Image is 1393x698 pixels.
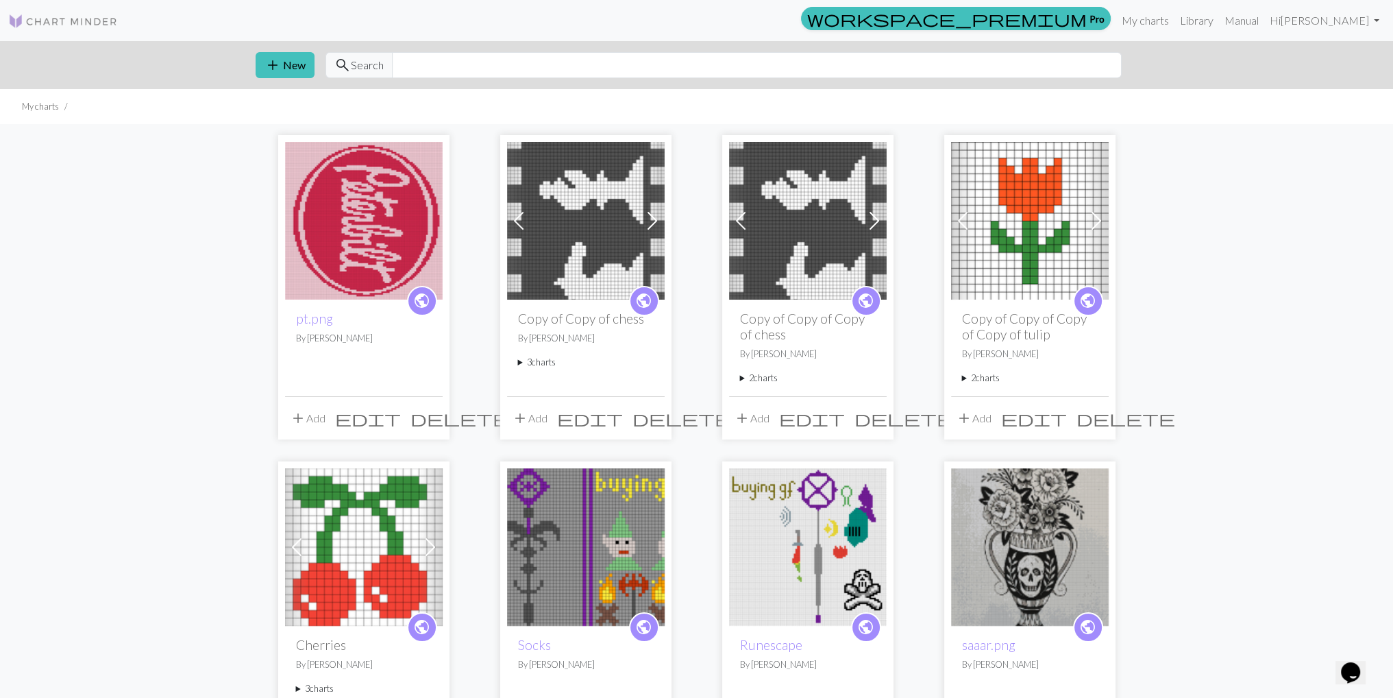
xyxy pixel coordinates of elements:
i: public [413,287,430,315]
summary: 2charts [740,372,876,385]
img: pt.png [285,142,443,300]
i: public [635,287,652,315]
summary: 3charts [518,356,654,369]
h2: Copy of Copy of chess [518,311,654,326]
a: Runescape [740,637,802,653]
span: delete [410,409,509,428]
p: By [PERSON_NAME] [740,658,876,671]
span: workspace_premium [807,9,1087,28]
p: By [PERSON_NAME] [740,348,876,361]
button: Add [285,405,330,431]
a: public [629,612,659,642]
button: Edit [996,405,1072,431]
a: Pro [801,7,1111,30]
li: My charts [22,100,59,113]
a: Hi[PERSON_NAME] [1264,7,1385,34]
a: saaar.png [951,539,1109,552]
button: Delete [628,405,736,431]
img: saaar.png [951,468,1109,626]
p: By [PERSON_NAME] [296,332,432,345]
a: Runescape [729,539,887,552]
p: By [PERSON_NAME] [962,348,1098,361]
summary: 3charts [296,682,432,695]
img: Logo [8,13,118,29]
span: add [290,409,306,428]
span: public [635,290,652,311]
button: Edit [552,405,628,431]
img: tulip [951,142,1109,300]
span: search [334,56,351,75]
span: delete [632,409,731,428]
h2: Cherries [296,637,432,653]
span: add [512,409,528,428]
span: public [857,616,874,638]
span: public [1079,290,1096,311]
a: Manual [1219,7,1264,34]
a: Library [1174,7,1219,34]
i: public [857,614,874,641]
img: chess [729,142,887,300]
button: New [256,52,315,78]
button: Add [729,405,774,431]
i: Edit [779,410,845,426]
button: Edit [330,405,406,431]
a: My charts [1116,7,1174,34]
button: Delete [406,405,514,431]
h2: Copy of Copy of Copy of chess [740,311,876,342]
span: delete [1076,409,1175,428]
p: By [PERSON_NAME] [518,332,654,345]
span: edit [335,409,401,428]
a: pt.png [285,213,443,226]
a: tulip [951,213,1109,226]
a: public [1073,612,1103,642]
a: chess [507,213,665,226]
p: By [PERSON_NAME] [296,658,432,671]
a: chess [729,213,887,226]
span: edit [1001,409,1067,428]
button: Add [951,405,996,431]
i: Edit [557,410,623,426]
a: public [1073,286,1103,316]
a: public [407,286,437,316]
i: public [857,287,874,315]
span: Search [351,57,384,73]
a: Socks [507,539,665,552]
span: public [635,616,652,638]
img: Runescape [729,468,887,626]
span: add [264,56,281,75]
a: pt.png [296,311,333,326]
a: public [407,612,437,642]
span: public [413,616,430,638]
span: public [857,290,874,311]
i: public [635,614,652,641]
h2: Copy of Copy of Copy of Copy of tulip [962,311,1098,342]
a: public [851,286,881,316]
img: Cherries [285,468,443,626]
p: By [PERSON_NAME] [962,658,1098,671]
summary: 2charts [962,372,1098,385]
button: Add [507,405,552,431]
span: delete [854,409,953,428]
img: Socks [507,468,665,626]
p: By [PERSON_NAME] [518,658,654,671]
span: add [956,409,972,428]
iframe: chat widget [1335,643,1379,684]
a: Socks [518,637,551,653]
img: chess [507,142,665,300]
a: Cherries [285,539,443,552]
span: public [413,290,430,311]
i: public [413,614,430,641]
span: public [1079,616,1096,638]
i: Edit [335,410,401,426]
button: Delete [1072,405,1180,431]
i: public [1079,287,1096,315]
a: public [629,286,659,316]
i: public [1079,614,1096,641]
span: add [734,409,750,428]
a: saaar.png [962,637,1015,653]
i: Edit [1001,410,1067,426]
span: edit [557,409,623,428]
span: edit [779,409,845,428]
button: Edit [774,405,850,431]
a: public [851,612,881,642]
